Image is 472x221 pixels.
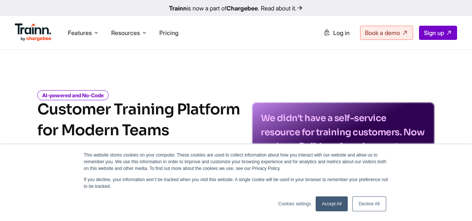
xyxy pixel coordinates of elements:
[37,99,240,141] h1: Customer Training Platform for Modern Teams
[419,26,457,40] a: Sign up
[226,4,258,12] b: Chargebee
[159,29,178,37] a: Pricing
[84,152,388,172] p: This website stores cookies on your computer. These cookies are used to collect information about...
[365,29,400,37] span: Book a demo
[15,23,51,41] img: Trainn Logo
[37,90,109,100] i: AI-powered and No-Code
[333,29,350,37] span: Log in
[316,196,348,211] a: Accept All
[68,29,92,37] span: Features
[261,111,426,168] p: We didn't have a self-service resource for training customers. Now we have Buildops learning cent...
[84,176,388,190] p: If you decline, your information won’t be tracked when you visit this website. A single cookie wi...
[424,29,444,37] span: Sign up
[111,29,140,37] span: Resources
[352,196,386,211] a: Decline All
[319,26,354,40] a: Log in
[360,26,413,40] a: Book a demo
[169,4,187,12] b: Trainn
[278,201,311,207] a: Cookies settings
